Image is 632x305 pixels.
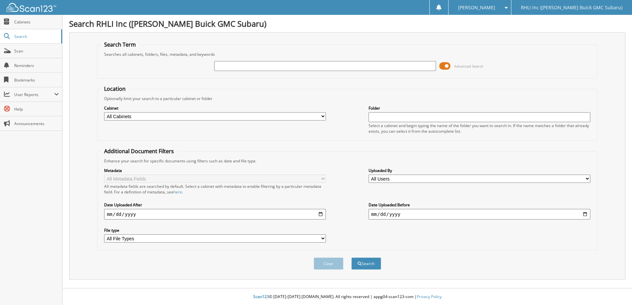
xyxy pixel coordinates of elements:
img: scan123-logo-white.svg [7,3,56,12]
span: [PERSON_NAME] [458,6,495,10]
legend: Search Term [101,41,139,48]
span: Announcements [14,121,59,126]
span: Scan123 [253,294,269,299]
span: Reminders [14,63,59,68]
div: © [DATE]-[DATE] [DOMAIN_NAME]. All rights reserved | appg04-scan123-com | [62,289,632,305]
span: Bookmarks [14,77,59,83]
label: Metadata [104,168,326,173]
label: File type [104,227,326,233]
div: Enhance your search for specific documents using filters such as date and file type. [101,158,594,164]
input: end [369,209,590,220]
a: here [174,189,182,195]
button: Search [351,257,381,270]
div: All metadata fields are searched by default. Select a cabinet with metadata to enable filtering b... [104,184,326,195]
legend: Location [101,85,129,92]
div: Optionally limit your search to a particular cabinet or folder [101,96,594,101]
iframe: Chat Widget [599,273,632,305]
h1: Search RHLI Inc ([PERSON_NAME] Buick GMC Subaru) [69,18,625,29]
label: Date Uploaded After [104,202,326,208]
span: Help [14,106,59,112]
label: Folder [369,105,590,111]
a: Privacy Policy [417,294,442,299]
label: Date Uploaded Before [369,202,590,208]
button: Clear [314,257,343,270]
label: Uploaded By [369,168,590,173]
span: User Reports [14,92,54,97]
label: Cabinet [104,105,326,111]
input: start [104,209,326,220]
span: Search [14,34,58,39]
span: Cabinets [14,19,59,25]
div: Select a cabinet and begin typing the name of the folder you want to search in. If the name match... [369,123,590,134]
span: RHLI Inc ([PERSON_NAME] Buick GMC Subaru) [521,6,622,10]
div: Searches all cabinets, folders, files, metadata, and keywords [101,51,594,57]
span: Scan [14,48,59,54]
legend: Additional Document Filters [101,148,177,155]
span: Advanced Search [454,64,484,69]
